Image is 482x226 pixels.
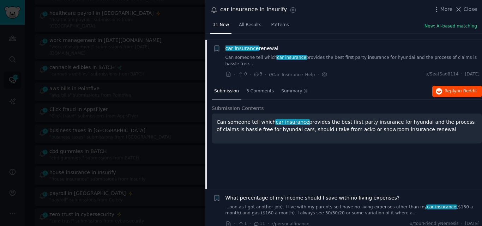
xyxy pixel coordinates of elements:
[212,105,264,112] span: Submission Contents
[214,88,239,94] span: Submission
[276,55,307,60] span: car insurance
[432,86,482,97] button: Replyon Reddit
[225,45,259,51] span: car insurance
[225,55,480,67] a: Can someone tell whichcar insuranceprovides the best first party insurance for hyundai and the pr...
[433,6,453,13] button: More
[461,71,463,78] span: ·
[265,71,266,78] span: ·
[269,72,315,77] span: r/Car_Insurance_Help
[210,19,231,34] a: 31 New
[249,71,251,78] span: ·
[271,22,289,28] span: Patterns
[465,71,480,78] span: [DATE]
[269,19,291,34] a: Patterns
[426,204,457,209] span: car insurance
[464,6,477,13] span: Close
[457,88,477,93] span: on Reddit
[440,6,453,13] span: More
[239,22,261,28] span: All Results
[424,23,477,30] button: New: AI-based matching
[275,119,310,125] span: car insurance
[217,118,477,133] p: Can someone tell which provides the best first party insurance for hyundai and the process of cla...
[426,71,459,78] span: u/SeatSad8114
[225,45,278,52] a: car insurancerenewal
[253,71,262,78] span: 3
[213,22,229,28] span: 31 New
[225,45,278,52] span: renewal
[281,88,302,94] span: Summary
[234,71,235,78] span: ·
[318,71,319,78] span: ·
[225,204,480,216] a: ...oon as I got another job). I live with my parents so I have no living expenses other than myca...
[220,5,287,14] div: car insurance in Insurify
[246,88,274,94] span: 3 Comments
[238,71,247,78] span: 0
[445,88,477,94] span: Reply
[225,194,400,202] a: What percentage of my income should I save with no living expenses?
[236,19,264,34] a: All Results
[455,6,477,13] button: Close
